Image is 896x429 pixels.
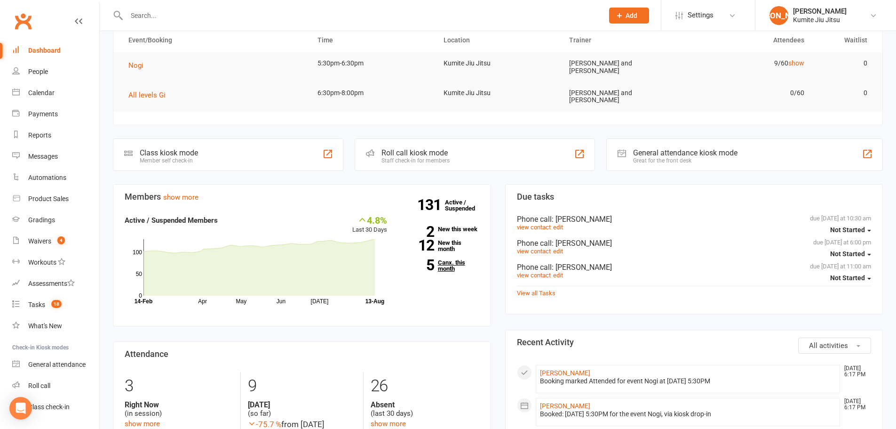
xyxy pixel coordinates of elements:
[28,322,62,330] div: What's New
[125,349,479,359] h3: Attendance
[445,192,486,219] a: 131Active / Suspended
[552,215,612,224] span: : [PERSON_NAME]
[28,89,55,97] div: Calendar
[813,28,876,52] th: Waitlist
[12,146,99,167] a: Messages
[552,239,612,248] span: : [PERSON_NAME]
[788,59,804,67] a: show
[830,222,871,239] button: Not Started
[12,273,99,294] a: Assessments
[813,82,876,104] td: 0
[140,157,198,164] div: Member self check-in
[561,82,687,112] td: [PERSON_NAME] and [PERSON_NAME]
[12,188,99,210] a: Product Sales
[28,47,61,54] div: Dashboard
[248,400,356,409] strong: [DATE]
[517,192,872,202] h3: Due tasks
[435,28,561,52] th: Location
[840,398,871,411] time: [DATE] 6:17 PM
[12,354,99,375] a: General attendance kiosk mode
[28,110,58,118] div: Payments
[125,192,479,202] h3: Members
[12,61,99,82] a: People
[28,259,56,266] div: Workouts
[248,372,356,400] div: 9
[128,89,172,101] button: All levels Gi
[125,400,233,409] strong: Right Now
[517,224,551,231] a: view contact
[28,280,75,287] div: Assessments
[417,198,445,212] strong: 131
[401,238,434,252] strong: 12
[517,290,555,297] a: View all Tasks
[517,272,551,279] a: view contact
[28,68,48,75] div: People
[124,9,597,22] input: Search...
[401,240,479,252] a: 12New this month
[128,60,150,71] button: Nogi
[517,248,551,255] a: view contact
[12,231,99,252] a: Waivers 4
[12,375,99,397] a: Roll call
[371,372,479,400] div: 26
[125,372,233,400] div: 3
[561,52,687,82] td: [PERSON_NAME] and [PERSON_NAME]
[626,12,637,19] span: Add
[28,361,86,368] div: General attendance
[633,157,737,164] div: Great for the front desk
[553,272,563,279] a: edit
[381,157,450,164] div: Staff check-in for members
[248,420,281,429] span: -75.7 %
[830,226,865,234] span: Not Started
[830,274,865,282] span: Not Started
[381,148,450,157] div: Roll call kiosk mode
[540,369,590,377] a: [PERSON_NAME]
[28,216,55,224] div: Gradings
[687,52,813,74] td: 9/60
[163,193,198,202] a: show more
[517,263,872,272] div: Phone call
[540,402,590,410] a: [PERSON_NAME]
[830,250,865,258] span: Not Started
[553,224,563,231] a: edit
[9,397,32,420] div: Open Intercom Messenger
[51,300,62,308] span: 18
[140,148,198,157] div: Class kiosk mode
[125,216,218,225] strong: Active / Suspended Members
[28,195,69,202] div: Product Sales
[28,153,58,160] div: Messages
[517,338,872,347] h3: Recent Activity
[12,316,99,337] a: What's New
[12,125,99,146] a: Reports
[28,131,51,139] div: Reports
[540,377,836,385] div: Booking marked Attended for event Nogi at [DATE] 5:30PM
[28,237,51,245] div: Waivers
[371,400,479,418] div: (last 30 days)
[793,16,847,24] div: Kumite Jiu Jitsu
[688,5,714,26] span: Settings
[309,52,435,74] td: 5:30pm-6:30pm
[28,301,45,308] div: Tasks
[813,52,876,74] td: 0
[371,400,479,409] strong: Absent
[435,52,561,74] td: Kumite Jiu Jitsu
[352,215,387,235] div: Last 30 Days
[12,210,99,231] a: Gradings
[798,338,871,354] button: All activities
[57,236,65,244] span: 4
[12,167,99,188] a: Automations
[28,174,66,181] div: Automations
[248,400,356,418] div: (so far)
[12,82,99,104] a: Calendar
[12,104,99,125] a: Payments
[401,259,479,272] a: 5Canx. this month
[28,403,70,411] div: Class check-in
[553,248,563,255] a: edit
[840,365,871,378] time: [DATE] 6:17 PM
[552,263,612,272] span: : [PERSON_NAME]
[125,400,233,418] div: (in session)
[435,82,561,104] td: Kumite Jiu Jitsu
[309,82,435,104] td: 6:30pm-8:00pm
[809,341,848,350] span: All activities
[517,239,872,248] div: Phone call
